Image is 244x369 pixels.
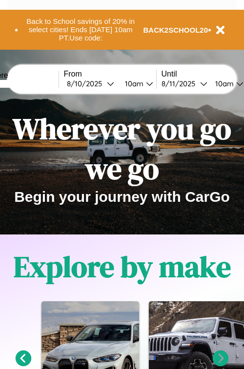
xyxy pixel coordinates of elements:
b: BACK2SCHOOL20 [143,26,208,34]
button: Back to School savings of 20% in select cities! Ends [DATE] 10am PT.Use code: [18,15,143,45]
h1: Explore by make [14,247,231,287]
div: 10am [120,79,146,88]
label: From [64,70,156,78]
button: 8/10/2025 [64,78,117,89]
div: 10am [210,79,236,88]
button: 10am [117,78,156,89]
div: 8 / 11 / 2025 [162,79,200,88]
div: 8 / 10 / 2025 [67,79,107,88]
